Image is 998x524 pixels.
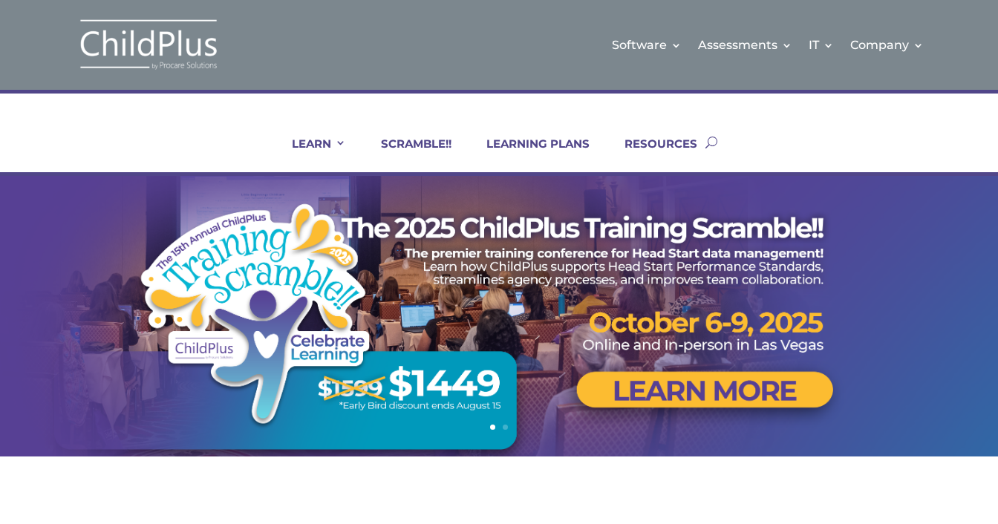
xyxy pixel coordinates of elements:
[490,425,495,430] a: 1
[612,15,682,75] a: Software
[468,137,590,172] a: LEARNING PLANS
[850,15,924,75] a: Company
[606,137,697,172] a: RESOURCES
[698,15,792,75] a: Assessments
[809,15,834,75] a: IT
[362,137,451,172] a: SCRAMBLE!!
[273,137,346,172] a: LEARN
[503,425,508,430] a: 2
